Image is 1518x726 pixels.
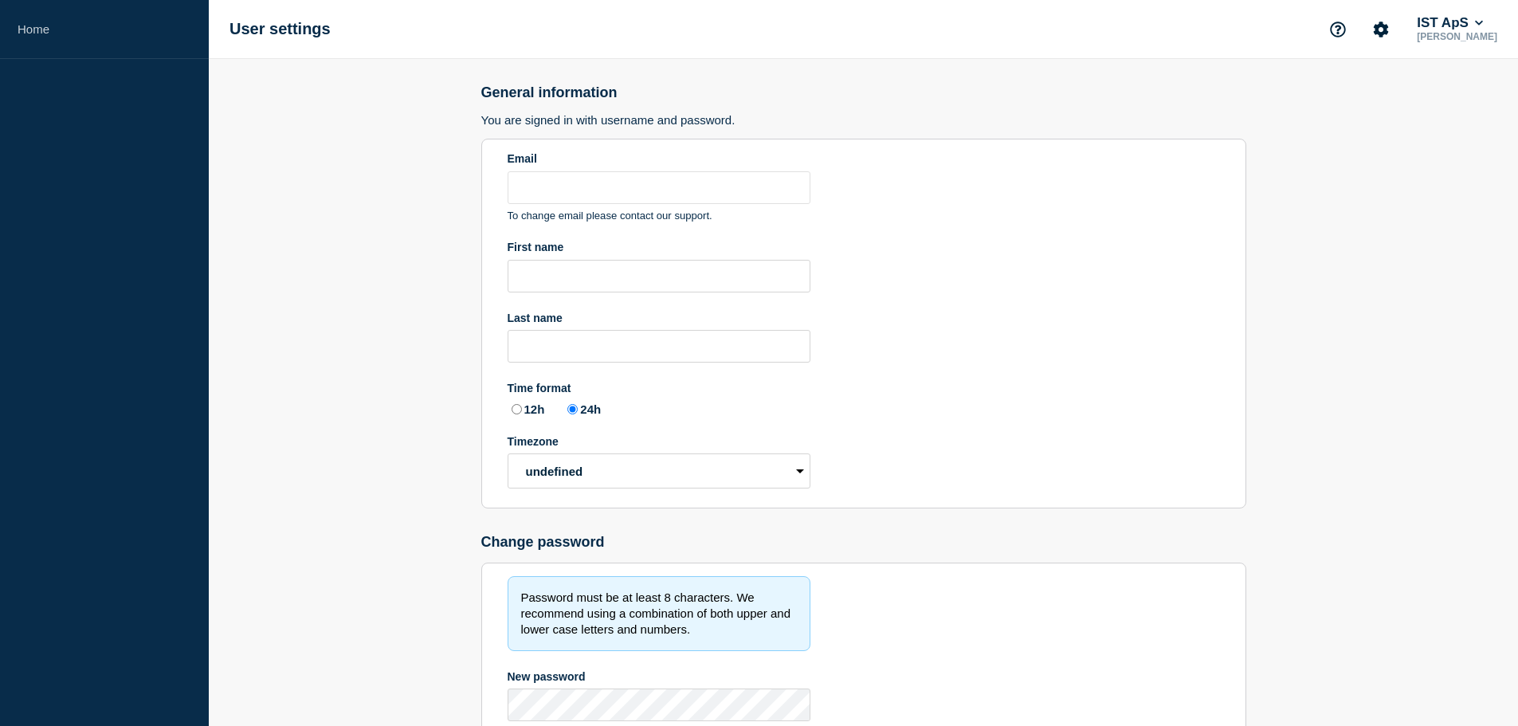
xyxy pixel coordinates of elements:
[508,152,810,165] div: Email
[508,171,810,204] input: Email
[481,534,1246,551] h2: Change password
[508,670,810,683] div: New password
[508,382,810,394] div: Time format
[481,84,1246,101] h2: General information
[567,404,578,414] input: 24h
[1321,13,1355,46] button: Support
[512,404,522,414] input: 12h
[508,576,810,651] div: Password must be at least 8 characters. We recommend using a combination of both upper and lower ...
[508,260,810,292] input: First name
[481,113,1246,127] h3: You are signed in with username and password.
[1414,31,1500,42] p: [PERSON_NAME]
[508,210,810,222] p: To change email please contact our support.
[508,401,545,416] label: 12h
[508,241,810,253] div: First name
[1414,15,1486,31] button: IST ApS
[508,435,810,448] div: Timezone
[508,330,810,363] input: Last name
[1364,13,1398,46] button: Account settings
[508,312,810,324] div: Last name
[508,689,810,721] input: New password
[229,20,331,38] h1: User settings
[563,401,601,416] label: 24h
